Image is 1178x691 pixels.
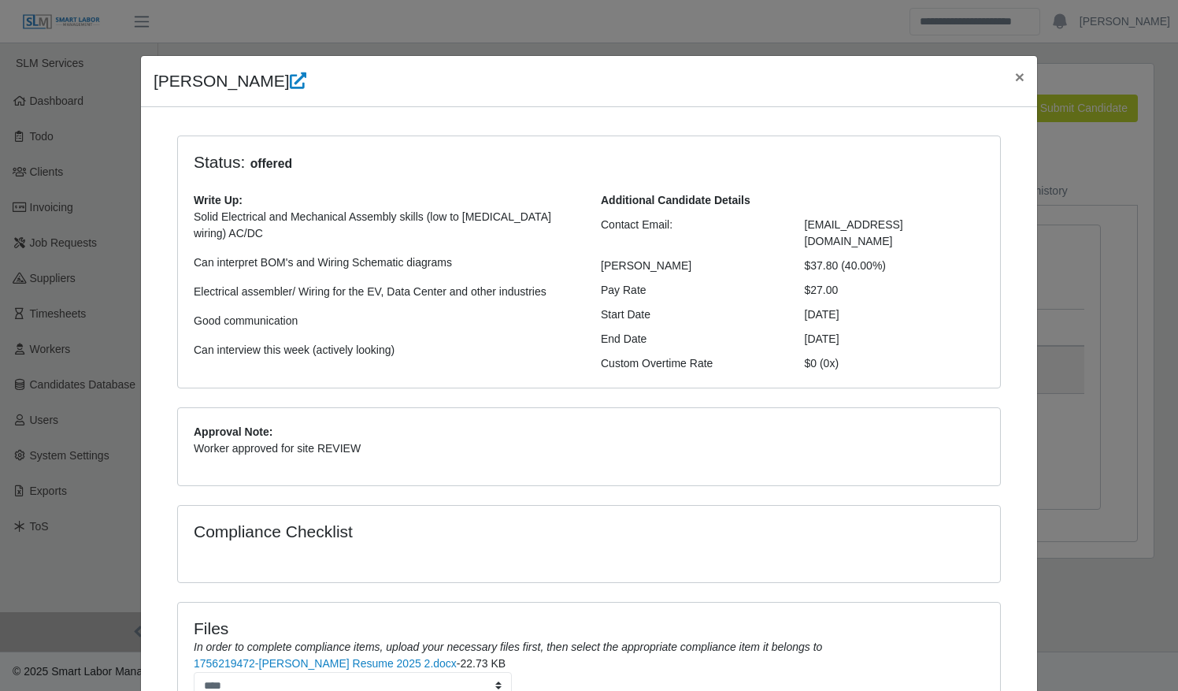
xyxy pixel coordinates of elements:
div: Custom Overtime Rate [589,355,793,372]
div: Pay Rate [589,282,793,299]
div: [DATE] [793,306,997,323]
div: [PERSON_NAME] [589,258,793,274]
h4: Status: [194,152,781,173]
div: Contact Email: [589,217,793,250]
b: Write Up: [194,194,243,206]
span: $0 (0x) [805,357,839,370]
p: Good communication [194,313,577,329]
div: $27.00 [793,282,997,299]
h4: Compliance Checklist [194,522,713,541]
div: Start Date [589,306,793,323]
b: Additional Candidate Details [601,194,750,206]
p: Worker approved for site REVIEW [194,440,984,457]
h4: [PERSON_NAME] [154,69,306,94]
p: Can interpret BOM's and Wiring Schematic diagrams [194,254,577,271]
span: [EMAIL_ADDRESS][DOMAIN_NAME] [805,218,903,247]
p: Can interview this week (actively looking) [194,342,577,359]
div: $37.80 (40.00%) [793,258,997,274]
i: In order to complete compliance items, upload your necessary files first, then select the appropr... [194,641,822,653]
h4: Files [194,619,984,638]
span: offered [245,154,297,173]
span: × [1015,68,1024,86]
p: Electrical assembler/ Wiring for the EV, Data Center and other industries [194,284,577,300]
button: Close [1002,56,1037,98]
div: End Date [589,331,793,347]
b: Approval Note: [194,425,272,438]
span: [DATE] [805,332,839,345]
p: Solid Electrical and Mechanical Assembly skills (low to [MEDICAL_DATA] wiring) AC/DC [194,209,577,242]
